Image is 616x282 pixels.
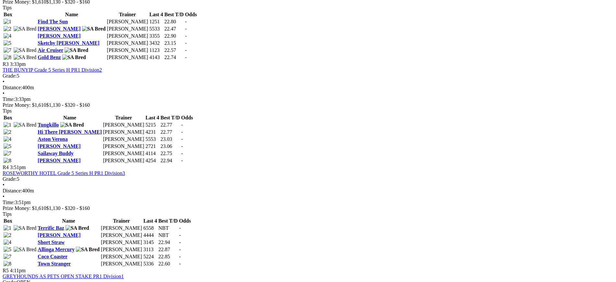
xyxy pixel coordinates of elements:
span: - [181,151,183,156]
td: 5533 [149,26,163,32]
img: 5 [4,143,11,149]
td: NBT [158,232,178,239]
img: SA Bred [76,247,99,252]
td: 4254 [145,157,159,164]
th: Name [37,218,100,224]
span: • [3,79,5,84]
a: GREYHOUNDS AS PETS OPEN STAKE PR1 Division1 [3,274,124,279]
img: 2 [4,129,11,135]
span: - [181,122,183,128]
a: Tungkillo [38,122,59,128]
td: 4143 [149,54,163,61]
td: [PERSON_NAME] [103,129,145,135]
td: 3432 [149,40,163,46]
th: Last 4 [145,115,159,121]
span: - [185,26,187,31]
td: 22.74 [164,54,184,61]
img: 1 [4,19,11,25]
img: SA Bred [14,55,37,60]
a: [PERSON_NAME] [38,232,80,238]
a: [PERSON_NAME] [38,26,80,31]
img: SA Bred [14,26,37,32]
td: [PERSON_NAME] [100,232,142,239]
th: Best T/D [160,115,180,121]
td: 22.75 [160,150,180,157]
img: 1 [4,122,11,128]
span: - [179,239,180,245]
td: [PERSON_NAME] [100,239,142,246]
td: 3113 [143,246,157,253]
td: 5215 [145,122,159,128]
td: [PERSON_NAME] [100,253,142,260]
img: SA Bred [14,122,37,128]
div: Prize Money: $1,610 [3,205,613,211]
td: [PERSON_NAME] [107,18,148,25]
span: 3:51pm [10,165,26,170]
img: 4 [4,239,11,245]
div: 400m [3,188,613,194]
span: - [179,232,180,238]
span: • [3,91,5,96]
img: SA Bred [65,225,89,231]
img: SA Bred [14,225,37,231]
img: 5 [4,40,11,46]
a: Allinga Mercury [38,247,75,252]
th: Trainer [107,11,148,18]
span: - [179,247,180,252]
td: 22.94 [160,157,180,164]
span: 4:11pm [10,268,26,273]
td: [PERSON_NAME] [103,136,145,142]
img: 8 [4,158,11,164]
td: [PERSON_NAME] [100,261,142,267]
span: - [179,225,180,231]
span: - [185,40,187,46]
a: Find The Sun [38,19,68,24]
span: - [185,55,187,60]
th: Name [37,11,106,18]
td: 5553 [145,136,159,142]
span: Distance: [3,85,22,90]
td: [PERSON_NAME] [103,122,145,128]
img: 7 [4,47,11,53]
span: • [3,194,5,199]
th: Name [37,115,102,121]
a: [PERSON_NAME] [38,143,80,149]
img: SA Bred [82,26,106,32]
a: Short Straw [38,239,64,245]
img: 1 [4,225,11,231]
a: Gold Benz [38,55,61,60]
th: Odds [179,218,191,224]
img: SA Bred [14,247,37,252]
td: [PERSON_NAME] [107,26,148,32]
span: Box [4,12,12,17]
span: - [185,47,187,53]
td: [PERSON_NAME] [107,47,148,54]
span: Tips [3,108,12,114]
img: 2 [4,232,11,238]
td: 5336 [143,261,157,267]
div: 5 [3,73,613,79]
th: Odds [185,11,197,18]
span: - [181,136,183,142]
span: - [181,129,183,135]
a: THE BUNYIP Grade 5 Series H PR1 Division2 [3,67,102,73]
span: R3 [3,61,9,67]
td: 22.77 [160,129,180,135]
td: 23.15 [164,40,184,46]
span: Tips [3,211,12,217]
td: 23.03 [160,136,180,142]
th: Last 4 [143,218,157,224]
th: Trainer [103,115,145,121]
span: - [185,33,187,39]
span: 3:33pm [10,61,26,67]
td: [PERSON_NAME] [107,54,148,61]
span: Box [4,115,12,120]
span: - [185,19,187,24]
th: Odds [181,115,193,121]
img: 8 [4,55,11,60]
th: Last 4 [149,11,163,18]
span: Grade: [3,73,17,79]
td: 22.57 [164,47,184,54]
span: - [181,143,183,149]
span: R4 [3,165,9,170]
